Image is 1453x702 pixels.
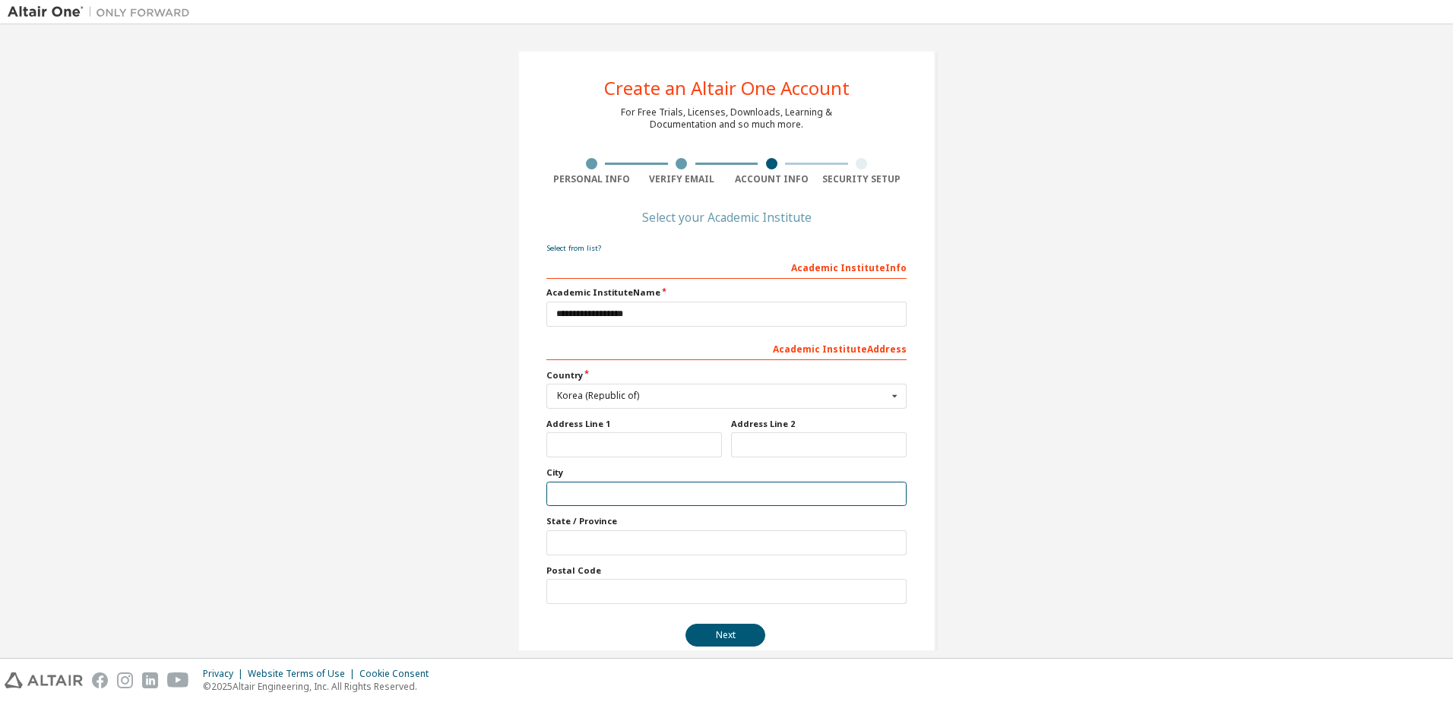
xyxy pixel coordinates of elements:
[359,668,438,680] div: Cookie Consent
[817,173,907,185] div: Security Setup
[546,173,637,185] div: Personal Info
[726,173,817,185] div: Account Info
[546,418,722,430] label: Address Line 1
[685,624,765,647] button: Next
[557,391,888,400] div: Korea (Republic of)
[546,515,907,527] label: State / Province
[5,672,83,688] img: altair_logo.svg
[637,173,727,185] div: Verify Email
[642,213,812,222] div: Select your Academic Institute
[8,5,198,20] img: Altair One
[167,672,189,688] img: youtube.svg
[248,668,359,680] div: Website Terms of Use
[546,369,907,381] label: Country
[117,672,133,688] img: instagram.svg
[142,672,158,688] img: linkedin.svg
[621,106,832,131] div: For Free Trials, Licenses, Downloads, Learning & Documentation and so much more.
[731,418,907,430] label: Address Line 2
[546,564,907,577] label: Postal Code
[546,466,907,479] label: City
[203,680,438,693] p: © 2025 Altair Engineering, Inc. All Rights Reserved.
[546,255,907,279] div: Academic Institute Info
[546,336,907,360] div: Academic Institute Address
[546,243,601,253] a: Select from list?
[604,79,850,97] div: Create an Altair One Account
[92,672,108,688] img: facebook.svg
[546,286,907,299] label: Academic Institute Name
[203,668,248,680] div: Privacy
